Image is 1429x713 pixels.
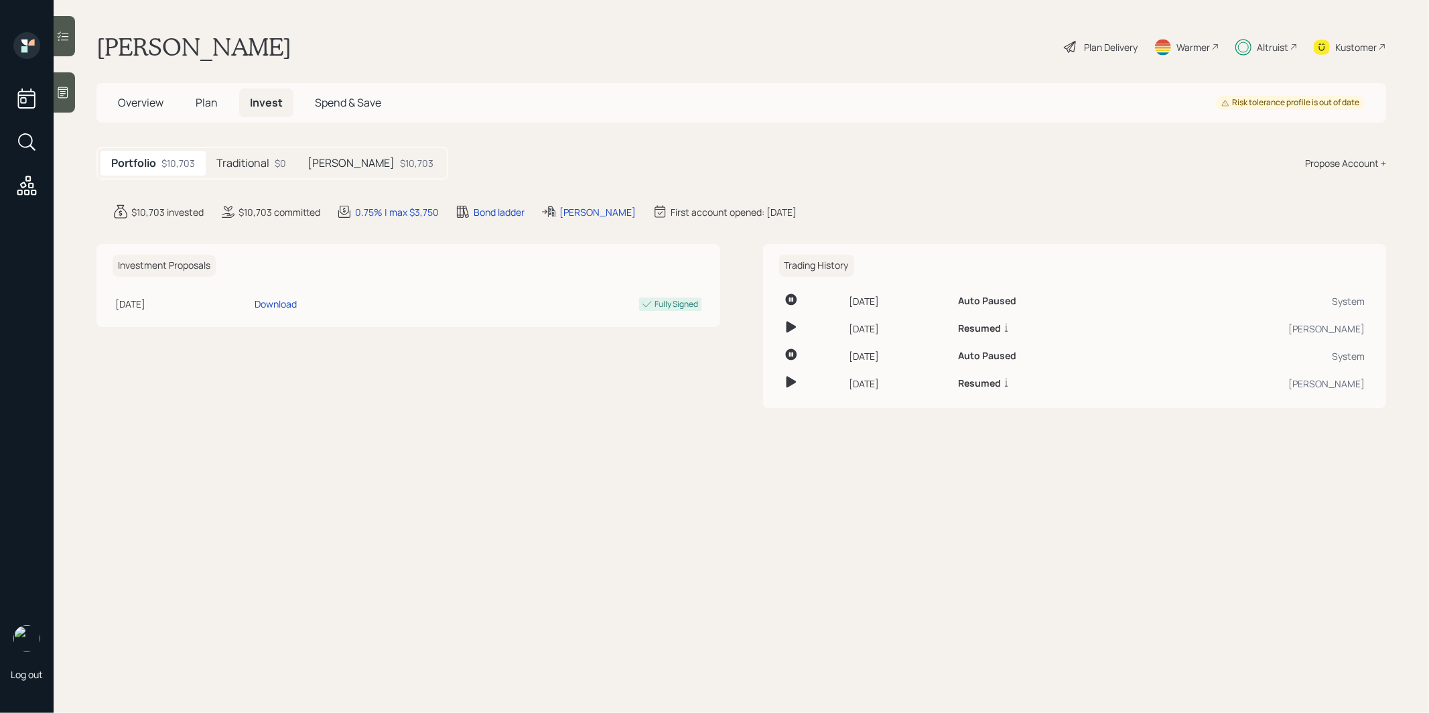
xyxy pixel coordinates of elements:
[111,157,156,170] h5: Portfolio
[96,32,291,62] h1: [PERSON_NAME]
[400,156,433,170] div: $10,703
[958,350,1016,362] h6: Auto Paused
[958,323,1001,334] h6: Resumed
[196,95,218,110] span: Plan
[216,157,269,170] h5: Traditional
[1221,97,1359,109] div: Risk tolerance profile is out of date
[655,298,699,310] div: Fully Signed
[1257,40,1288,54] div: Altruist
[355,205,439,219] div: 0.75% | max $3,750
[118,95,163,110] span: Overview
[474,205,525,219] div: Bond ladder
[131,205,204,219] div: $10,703 invested
[250,95,283,110] span: Invest
[849,349,947,363] div: [DATE]
[1176,40,1210,54] div: Warmer
[1142,349,1365,363] div: System
[255,297,297,311] div: Download
[115,297,249,311] div: [DATE]
[1335,40,1377,54] div: Kustomer
[671,205,797,219] div: First account opened: [DATE]
[849,322,947,336] div: [DATE]
[779,255,854,277] h6: Trading History
[161,156,195,170] div: $10,703
[559,205,636,219] div: [PERSON_NAME]
[239,205,320,219] div: $10,703 committed
[275,156,286,170] div: $0
[11,668,43,681] div: Log out
[1142,294,1365,308] div: System
[308,157,395,170] h5: [PERSON_NAME]
[113,255,216,277] h6: Investment Proposals
[849,294,947,308] div: [DATE]
[13,625,40,652] img: treva-nostdahl-headshot.png
[958,378,1001,389] h6: Resumed
[1142,377,1365,391] div: [PERSON_NAME]
[849,377,947,391] div: [DATE]
[315,95,381,110] span: Spend & Save
[1084,40,1138,54] div: Plan Delivery
[1142,322,1365,336] div: [PERSON_NAME]
[1305,156,1386,170] div: Propose Account +
[958,296,1016,307] h6: Auto Paused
